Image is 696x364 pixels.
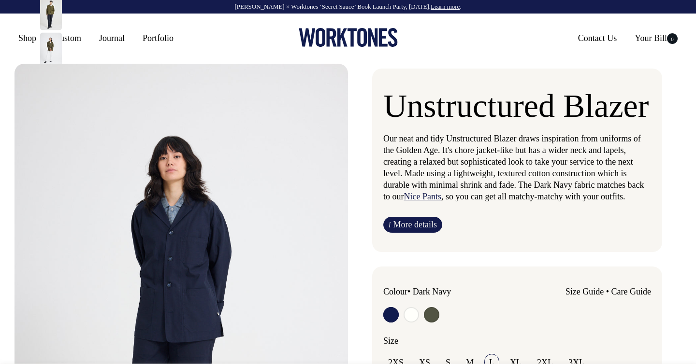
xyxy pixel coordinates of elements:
[40,32,62,66] img: olive
[574,29,621,47] a: Contact Us
[14,29,40,47] a: Shop
[667,33,678,44] span: 0
[631,29,681,47] a: Your Bill0
[50,29,85,47] a: Custom
[139,29,177,47] a: Portfolio
[10,3,686,10] div: [PERSON_NAME] × Worktones ‘Secret Sauce’ Book Launch Party, [DATE]. .
[95,29,129,47] a: Journal
[431,3,460,10] a: Learn more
